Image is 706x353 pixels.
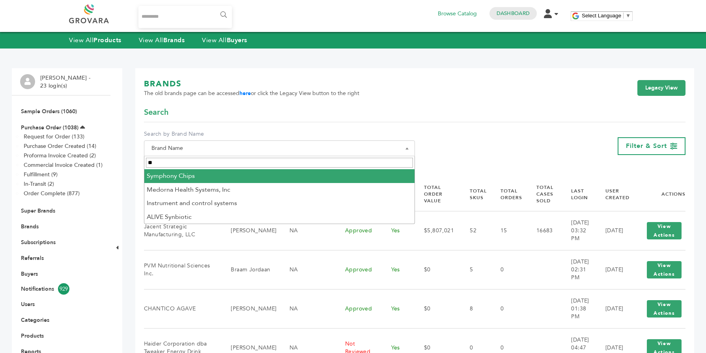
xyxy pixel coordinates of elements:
a: Fulfillment (9) [24,171,58,178]
a: View AllBuyers [202,36,247,45]
td: [DATE] 03:32 PM [561,211,596,250]
li: Instrument and control systems [144,196,415,210]
a: Commercial Invoice Created (1) [24,161,103,169]
td: 0 [491,289,527,328]
li: Medorna Health Systems, Inc [144,183,415,196]
td: [DATE] [596,289,633,328]
a: Order Complete (877) [24,190,80,197]
span: 929 [58,283,69,295]
td: CHANTICO AGAVE [144,289,221,328]
button: View Actions [647,222,682,239]
label: Search by Brand Name [144,130,415,138]
td: 5 [460,250,490,289]
th: Actions [633,177,685,211]
span: Brand Name [144,140,415,156]
th: Total SKUs [460,177,490,211]
th: Total Orders [491,177,527,211]
a: In-Transit (2) [24,180,54,188]
td: Approved [335,289,381,328]
td: $0 [414,250,460,289]
td: $5,807,021 [414,211,460,250]
th: User Created [596,177,633,211]
button: View Actions [647,261,682,278]
td: NA [280,211,335,250]
li: Symphony Chips [144,169,415,183]
a: here [239,90,251,97]
a: View AllProducts [69,36,121,45]
a: Request for Order (133) [24,133,84,140]
td: Yes [381,289,414,328]
span: Filter & Sort [626,142,667,150]
li: [PERSON_NAME] - 23 login(s) [40,74,92,90]
a: Super Brands [21,207,55,215]
span: Brand Name [148,143,411,154]
strong: Products [93,36,121,45]
a: Browse Catalog [438,9,477,18]
a: Notifications929 [21,283,101,295]
td: NA [280,289,335,328]
a: Buyers [21,270,38,278]
a: Referrals [21,254,44,262]
td: [PERSON_NAME] [221,211,279,250]
td: 15 [491,211,527,250]
span: ▼ [626,13,631,19]
td: 0 [491,250,527,289]
td: [PERSON_NAME] [221,289,279,328]
span: Select Language [582,13,621,19]
td: Yes [381,211,414,250]
h1: BRANDS [144,78,359,90]
td: $0 [414,289,460,328]
td: [DATE] 02:31 PM [561,250,596,289]
td: 52 [460,211,490,250]
td: Approved [335,250,381,289]
input: Search... [138,6,232,28]
a: Select Language​ [582,13,631,19]
a: Proforma Invoice Created (2) [24,152,96,159]
a: Products [21,332,44,340]
a: Legacy View [637,80,685,96]
a: Subscriptions [21,239,56,246]
span: The old brands page can be accessed or click the Legacy View button to the right [144,90,359,97]
td: NA [280,250,335,289]
td: [DATE] [596,250,633,289]
td: [DATE] 01:38 PM [561,289,596,328]
td: Approved [335,211,381,250]
button: View Actions [647,300,682,318]
td: PVM Nutritional Sciences Inc. [144,250,221,289]
td: 8 [460,289,490,328]
td: Braam Jordaan [221,250,279,289]
td: [DATE] [596,211,633,250]
strong: Buyers [227,36,247,45]
a: Dashboard [497,10,530,17]
span: Search [144,107,168,118]
a: Purchase Order (1038) [21,124,78,131]
a: View AllBrands [139,36,185,45]
td: 16683 [527,211,562,250]
img: profile.png [20,74,35,89]
strong: Brands [163,36,185,45]
a: Purchase Order Created (14) [24,142,96,150]
td: Jacent Strategic Manufacturing, LLC [144,211,221,250]
th: Total Order Value [414,177,460,211]
a: Brands [21,223,39,230]
li: ALIVE Synbiotic [144,210,415,224]
a: Users [21,301,35,308]
th: Total Cases Sold [527,177,562,211]
td: Yes [381,250,414,289]
th: Last Login [561,177,596,211]
a: Categories [21,316,49,324]
input: Search [146,158,413,168]
a: Sample Orders (1060) [21,108,77,115]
